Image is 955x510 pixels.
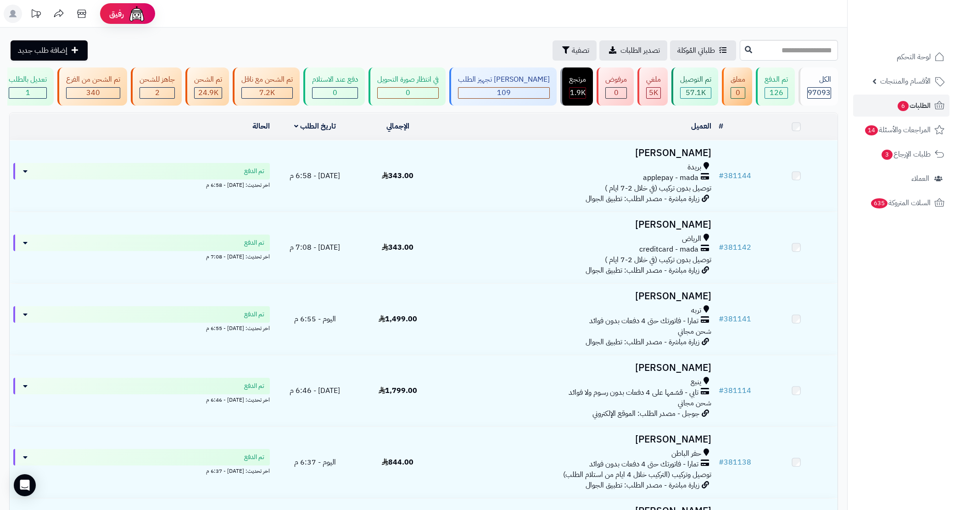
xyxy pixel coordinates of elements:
span: المراجعات والأسئلة [864,123,931,136]
span: تم الدفع [244,381,264,391]
a: الحالة [252,121,270,132]
a: جاهز للشحن 2 [129,67,184,106]
span: زيارة مباشرة - مصدر الطلب: تطبيق الجوال [586,336,699,347]
span: 343.00 [382,170,413,181]
span: 1.9K [570,87,586,98]
a: العملاء [853,168,949,190]
div: في انتظار صورة التحويل [377,74,439,85]
h3: [PERSON_NAME] [443,148,711,158]
span: 1,799.00 [379,385,417,396]
div: 0 [378,88,438,98]
span: 0 [406,87,410,98]
span: 0 [736,87,740,98]
a: #381144 [719,170,751,181]
div: 0 [731,88,745,98]
span: تصدير الطلبات [620,45,660,56]
a: الإجمالي [386,121,409,132]
a: تم الشحن 24.9K [184,67,231,106]
a: طلبات الإرجاع3 [853,143,949,165]
span: تمارا - فاتورتك حتى 4 دفعات بدون فوائد [589,459,698,470]
span: شحن مجاني [678,398,711,409]
a: تحديثات المنصة [24,5,47,25]
span: creditcard - mada [639,244,698,255]
div: تم الشحن [194,74,222,85]
span: توصيل وتركيب (التركيب خلال 4 ايام من استلام الطلب) [563,469,711,480]
a: ملغي 5K [636,67,670,106]
div: اخر تحديث: [DATE] - 6:37 م [13,465,270,475]
a: المراجعات والأسئلة14 [853,119,949,141]
h3: [PERSON_NAME] [443,434,711,445]
div: اخر تحديث: [DATE] - 6:46 م [13,394,270,404]
span: شحن مجاني [678,326,711,337]
a: تاريخ الطلب [294,121,336,132]
span: اليوم - 6:55 م [294,314,336,325]
a: #381141 [719,314,751,325]
div: اخر تحديث: [DATE] - 6:58 م [13,179,270,189]
div: ملغي [646,74,661,85]
span: 57.1K [686,87,706,98]
span: طلباتي المُوكلة [677,45,715,56]
span: 7.2K [259,87,275,98]
span: 6 [898,101,909,111]
span: 126 [770,87,783,98]
div: 1 [9,88,46,98]
a: #381114 [719,385,751,396]
h3: [PERSON_NAME] [443,219,711,230]
span: 2 [155,87,160,98]
div: مرتجع [569,74,586,85]
a: تم الشحن مع ناقل 7.2K [231,67,302,106]
span: رفيق [109,8,124,19]
div: تعديل بالطلب [9,74,47,85]
div: الكل [807,74,831,85]
span: 109 [497,87,511,98]
span: 0 [333,87,337,98]
span: تم الدفع [244,167,264,176]
div: 5005 [647,88,660,98]
div: جاهز للشحن [140,74,175,85]
span: # [719,242,724,253]
span: الطلبات [897,99,931,112]
span: الأقسام والمنتجات [880,75,931,88]
div: 7222 [242,88,292,98]
span: 5K [649,87,658,98]
span: 3 [882,150,893,160]
a: في انتظار صورة التحويل 0 [367,67,447,106]
span: 844.00 [382,457,413,468]
a: طلباتي المُوكلة [670,40,736,61]
span: بريدة [687,162,701,173]
a: تم الشحن من الفرع 340 [56,67,129,106]
div: تم الدفع [765,74,788,85]
span: العملاء [911,172,929,185]
a: السلات المتروكة635 [853,192,949,214]
span: الرياض [682,234,701,244]
a: دفع عند الاستلام 0 [302,67,367,106]
h3: [PERSON_NAME] [443,291,711,302]
span: [DATE] - 6:46 م [290,385,340,396]
span: # [719,457,724,468]
span: ينبع [691,377,701,387]
div: 2 [140,88,174,98]
div: اخر تحديث: [DATE] - 6:55 م [13,323,270,332]
a: تصدير الطلبات [599,40,667,61]
div: [PERSON_NAME] تجهيز الطلب [458,74,550,85]
a: #381138 [719,457,751,468]
div: 126 [765,88,787,98]
span: طلبات الإرجاع [881,148,931,161]
div: 340 [67,88,120,98]
span: # [719,385,724,396]
span: تمارا - فاتورتك حتى 4 دفعات بدون فوائد [589,316,698,326]
a: الطلبات6 [853,95,949,117]
div: تم الشحن من الفرع [66,74,120,85]
span: 0 [614,87,619,98]
span: تصفية [572,45,589,56]
div: 0 [606,88,626,98]
a: إضافة طلب جديد [11,40,88,61]
span: 1 [26,87,30,98]
div: 0 [313,88,357,98]
div: دفع عند الاستلام [312,74,358,85]
span: تابي - قسّمها على 4 دفعات بدون رسوم ولا فوائد [569,387,698,398]
a: [PERSON_NAME] تجهيز الطلب 109 [447,67,558,106]
a: #381142 [719,242,751,253]
a: العميل [691,121,711,132]
div: معلق [731,74,745,85]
